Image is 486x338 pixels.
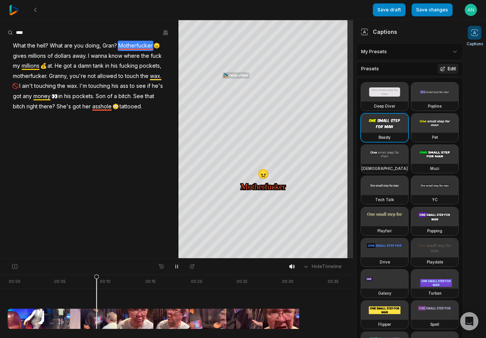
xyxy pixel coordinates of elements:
[361,28,397,36] div: Captions
[136,81,147,91] span: see
[139,61,162,71] span: pockets,
[63,91,72,102] span: his
[427,259,443,265] h3: Playdate
[118,61,139,71] span: fucking
[438,64,458,74] button: Edit
[26,102,38,112] span: right
[149,71,162,81] span: wax.
[92,102,112,112] span: asshole
[151,81,164,91] span: he's
[66,81,79,91] span: wax.
[77,61,92,71] span: damn
[108,51,123,61] span: know
[54,61,63,71] span: He
[69,71,87,81] span: you're
[36,41,49,51] span: hell?
[72,51,87,61] span: away.
[150,51,163,61] span: fuck
[47,51,54,61] span: of
[380,259,390,265] h3: Drive
[300,261,344,272] button: HideTimeline
[124,71,140,81] span: touch
[48,71,69,81] span: Granny,
[377,228,392,234] h3: Playfair
[54,51,72,61] span: dollars
[72,91,95,102] span: pockets.
[63,41,73,51] span: are
[129,81,136,91] span: to
[412,3,453,16] button: Save changes
[57,81,66,91] span: the
[96,71,118,81] span: allowed
[432,134,438,140] h3: Pet
[9,5,19,15] img: reap
[63,61,73,71] span: got
[123,51,140,61] span: where
[27,51,47,61] span: millions
[119,81,129,91] span: ass
[111,81,119,91] span: his
[102,41,118,51] span: Gran?
[47,61,54,71] span: at.
[82,102,92,112] span: her
[118,91,133,102] span: bitch.
[106,91,113,102] span: of
[356,62,463,76] div: Presets
[12,71,48,81] span: motherfucker.
[90,51,108,61] span: wanna
[12,91,22,102] span: got
[428,290,442,296] h3: Turban
[374,103,395,109] h3: Deep Diver
[12,41,27,51] span: What
[12,102,26,112] span: bitch
[119,102,143,112] span: tattooed.
[84,41,102,51] span: doing,
[73,41,84,51] span: you
[88,81,111,91] span: touching
[140,51,150,61] span: the
[432,197,438,203] h3: YC
[95,91,106,102] span: Son
[58,91,63,102] span: in
[87,51,90,61] span: I
[378,321,391,327] h3: Flipper
[427,228,442,234] h3: Popping
[460,312,478,330] div: Open Intercom Messenger
[104,61,110,71] span: in
[87,71,96,81] span: not
[92,61,104,71] span: tank
[21,81,33,91] span: ain't
[467,26,483,47] button: Captions
[12,51,27,61] span: gives
[118,71,124,81] span: to
[27,41,36,51] span: the
[375,197,394,203] h3: Tech Talk
[379,134,391,140] h3: Beasty
[49,41,63,51] span: What
[56,102,72,112] span: She's
[361,165,408,171] h3: [DEMOGRAPHIC_DATA]
[72,102,82,112] span: got
[79,81,88,91] span: I'm
[110,61,118,71] span: his
[373,3,406,16] button: Save draft
[147,81,151,91] span: if
[113,91,118,102] span: a
[19,81,21,91] span: I
[22,91,33,102] span: any
[430,321,439,327] h3: Spell
[21,61,40,71] span: millions
[356,43,463,60] div: My Presets
[12,61,21,71] span: my
[430,165,439,171] h3: Mozi
[467,41,483,47] span: Captions
[118,41,153,51] span: Motherfucker
[133,91,144,102] span: See
[33,91,51,102] span: money
[378,290,391,296] h3: Galaxy
[428,103,442,109] h3: Popline
[73,61,77,71] span: a
[33,81,57,91] span: touching
[38,102,56,112] span: there?
[140,71,149,81] span: the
